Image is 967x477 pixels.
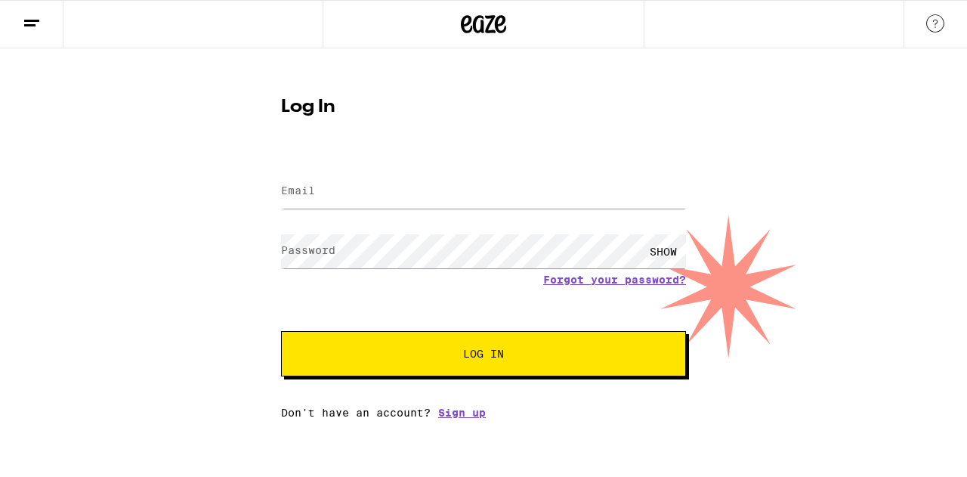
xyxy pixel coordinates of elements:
span: Log In [463,348,504,359]
button: Log In [281,331,686,376]
a: Sign up [438,407,486,419]
label: Email [281,184,315,197]
div: Don't have an account? [281,407,686,419]
input: Email [281,175,686,209]
span: Hi. Need any help? [9,11,109,23]
div: SHOW [641,234,686,268]
h1: Log In [281,98,686,116]
a: Forgot your password? [543,274,686,286]
label: Password [281,244,335,256]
